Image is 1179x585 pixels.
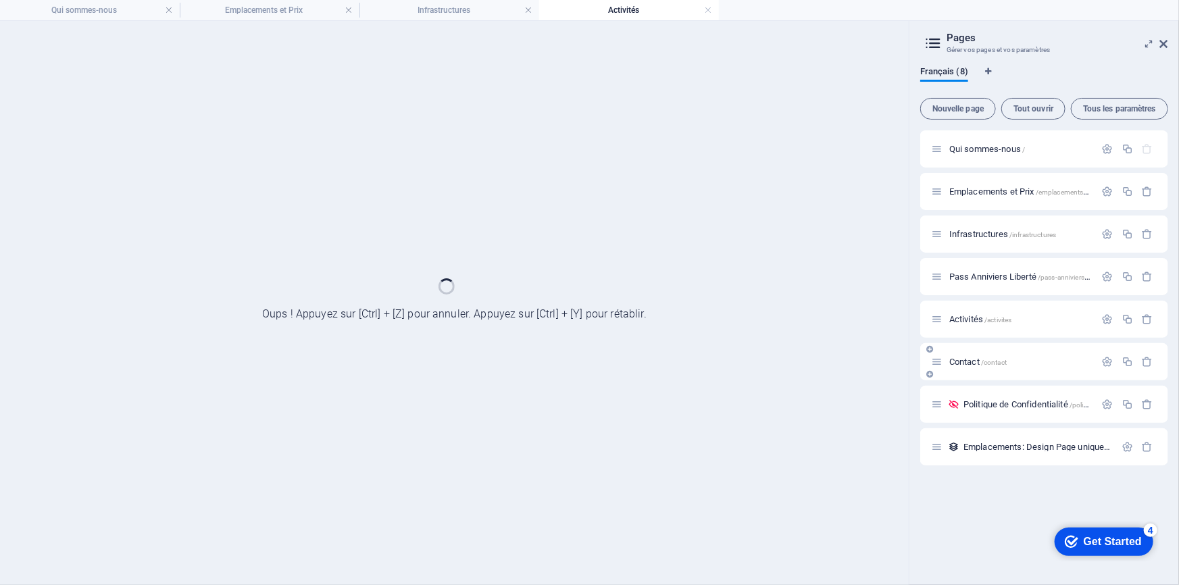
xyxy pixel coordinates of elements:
span: /activites [984,316,1011,324]
div: Pass Anniviers Liberté/pass-anniviers-liberte [945,272,1095,281]
span: Tous les paramètres [1077,105,1162,113]
span: Cliquez pour ouvrir la page. [949,229,1056,239]
div: Dupliquer [1122,356,1133,367]
div: Activités/activites [945,315,1095,324]
span: Cliquez pour ouvrir la page. [949,144,1025,154]
div: Onglets langues [920,67,1168,93]
div: Supprimer [1142,228,1153,240]
div: Supprimer [1142,441,1153,453]
span: Tout ouvrir [1007,105,1059,113]
div: Contact/contact [945,357,1095,366]
span: Nouvelle page [926,105,990,113]
div: Supprimer [1142,313,1153,325]
span: Cliquez pour ouvrir la page. [949,272,1105,282]
div: Paramètres [1102,313,1113,325]
div: Dupliquer [1122,186,1133,197]
div: Paramètres [1102,143,1113,155]
div: La page de départ ne peut pas être supprimée. [1142,143,1153,155]
div: Emplacements: Design Page unique/emplacements-élément [959,442,1115,451]
div: Politique de Confidentialité/politique-confidentialite [959,400,1095,409]
h4: Emplacements et Prix [180,3,359,18]
button: Tous les paramètres [1071,98,1168,120]
div: Cette mise en page est utilisée en tant que modèle pour toutes les entrées (par exemple : un arti... [948,441,959,453]
div: Supprimer [1142,186,1153,197]
div: Supprimer [1142,271,1153,282]
div: 4 [100,3,114,16]
div: Supprimer [1142,399,1153,410]
div: Paramètres [1102,399,1113,410]
div: Paramètres [1102,228,1113,240]
div: Emplacements et Prix/emplacements-et-prix [945,187,1095,196]
div: Dupliquer [1122,271,1133,282]
div: Dupliquer [1122,313,1133,325]
div: Get Started [40,15,98,27]
span: /politique-confidentialite [1070,401,1144,409]
div: Paramètres [1102,356,1113,367]
button: Tout ouvrir [1001,98,1065,120]
div: Paramètres [1102,271,1113,282]
span: /contact [981,359,1007,366]
span: /emplacements-et-prix [1036,188,1105,196]
span: Cliquez pour ouvrir la page. [949,314,1012,324]
button: Nouvelle page [920,98,996,120]
div: Paramètres [1122,441,1133,453]
span: Cliquez pour ouvrir la page. [949,186,1105,197]
span: /pass-anniviers-liberte [1038,274,1105,281]
div: Dupliquer [1122,228,1133,240]
span: / [1022,146,1025,153]
div: Supprimer [1142,356,1153,367]
div: Get Started 4 items remaining, 20% complete [11,7,109,35]
span: Français (8) [920,63,968,82]
h3: Gérer vos pages et vos paramètres [947,44,1141,56]
div: Paramètres [1102,186,1113,197]
div: Dupliquer [1122,399,1133,410]
div: Qui sommes-nous/ [945,145,1095,153]
span: Cliquez pour ouvrir la page. [949,357,1007,367]
h2: Pages [947,32,1168,44]
div: Infrastructures/infrastructures [945,230,1095,238]
h4: Activités [539,3,719,18]
span: Cliquez pour ouvrir la page. [963,399,1144,409]
div: Dupliquer [1122,143,1133,155]
span: /infrastructures [1009,231,1056,238]
h4: Infrastructures [359,3,539,18]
